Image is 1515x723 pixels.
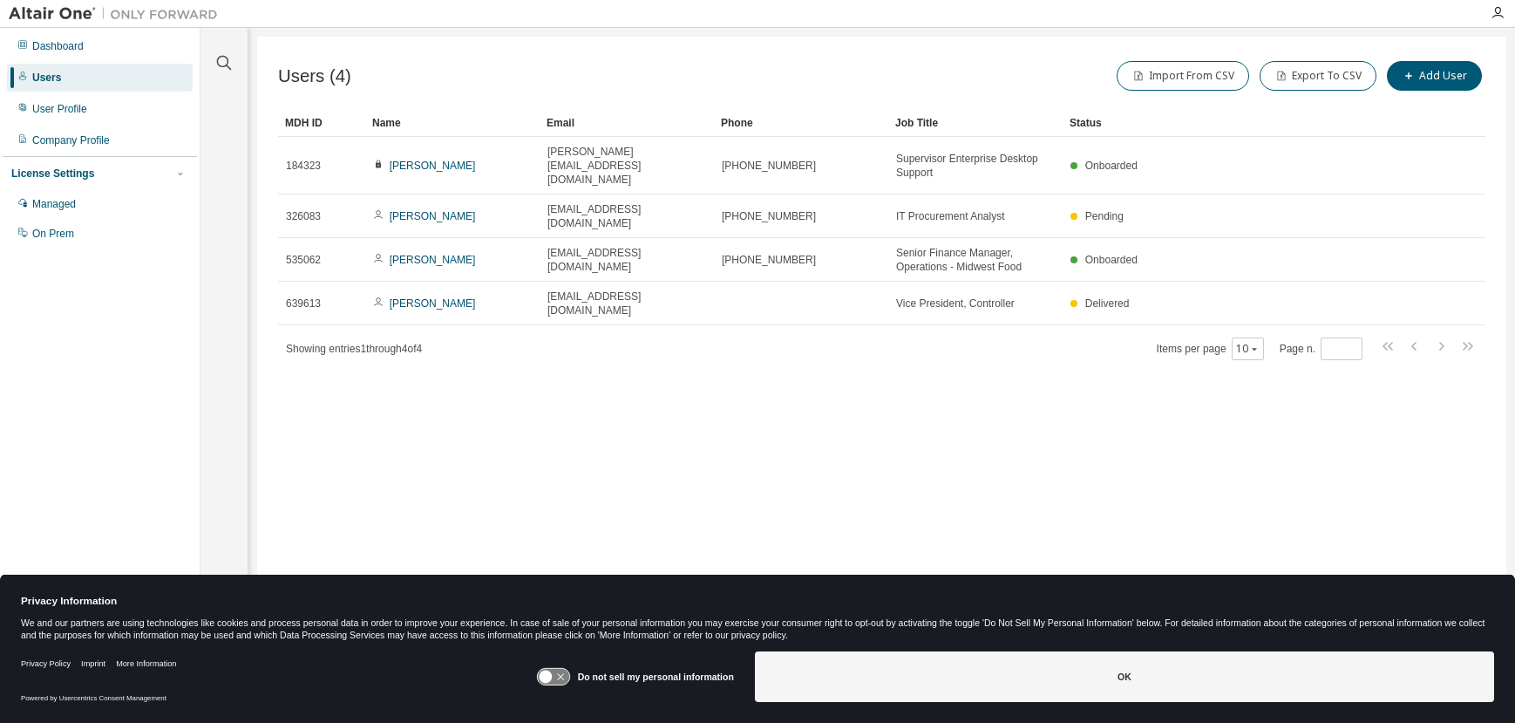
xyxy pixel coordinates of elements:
[1117,61,1249,91] button: Import From CSV
[286,297,321,310] span: 639613
[547,202,706,230] span: [EMAIL_ADDRESS][DOMAIN_NAME]
[896,297,1015,310] span: Vice President, Controller
[547,145,706,187] span: [PERSON_NAME][EMAIL_ADDRESS][DOMAIN_NAME]
[1236,342,1260,356] button: 10
[32,102,87,116] div: User Profile
[547,290,706,317] span: [EMAIL_ADDRESS][DOMAIN_NAME]
[32,133,110,147] div: Company Profile
[896,152,1055,180] span: Supervisor Enterprise Desktop Support
[286,159,321,173] span: 184323
[1085,254,1138,266] span: Onboarded
[895,109,1056,137] div: Job Title
[32,227,74,241] div: On Prem
[1085,210,1124,222] span: Pending
[721,109,881,137] div: Phone
[286,253,321,267] span: 535062
[1070,109,1395,137] div: Status
[722,159,816,173] span: [PHONE_NUMBER]
[896,209,1005,223] span: IT Procurement Analyst
[547,109,707,137] div: Email
[390,210,476,222] a: [PERSON_NAME]
[278,66,351,86] span: Users (4)
[390,254,476,266] a: [PERSON_NAME]
[722,209,816,223] span: [PHONE_NUMBER]
[1085,297,1130,310] span: Delivered
[372,109,533,137] div: Name
[9,5,227,23] img: Altair One
[896,246,1055,274] span: Senior Finance Manager, Operations - Midwest Food
[547,246,706,274] span: [EMAIL_ADDRESS][DOMAIN_NAME]
[32,39,84,53] div: Dashboard
[286,209,321,223] span: 326083
[1085,160,1138,172] span: Onboarded
[1260,61,1376,91] button: Export To CSV
[1280,338,1362,360] span: Page n.
[32,71,61,85] div: Users
[285,109,358,137] div: MDH ID
[286,343,422,355] span: Showing entries 1 through 4 of 4
[1157,338,1264,360] span: Items per page
[390,160,476,172] a: [PERSON_NAME]
[11,167,94,181] div: License Settings
[1387,61,1482,91] button: Add User
[722,253,816,267] span: [PHONE_NUMBER]
[32,197,76,211] div: Managed
[390,297,476,310] a: [PERSON_NAME]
